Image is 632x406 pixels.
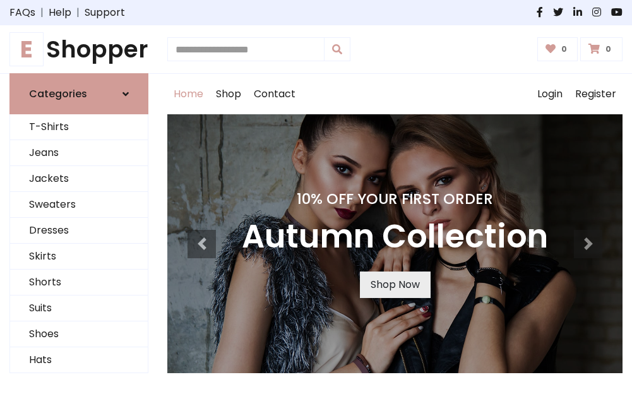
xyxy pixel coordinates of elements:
a: Shop Now [360,272,431,298]
a: Contact [247,74,302,114]
a: 0 [537,37,578,61]
a: Hats [10,347,148,373]
span: | [35,5,49,20]
a: Dresses [10,218,148,244]
a: Sweaters [10,192,148,218]
a: Shoes [10,321,148,347]
span: 0 [558,44,570,55]
a: 0 [580,37,623,61]
span: E [9,32,44,66]
a: Jackets [10,166,148,192]
a: Jeans [10,140,148,166]
a: Shorts [10,270,148,296]
a: Skirts [10,244,148,270]
a: EShopper [9,35,148,63]
a: Categories [9,73,148,114]
a: Suits [10,296,148,321]
a: Shop [210,74,247,114]
a: Help [49,5,71,20]
a: Support [85,5,125,20]
h1: Shopper [9,35,148,63]
a: T-Shirts [10,114,148,140]
h3: Autumn Collection [242,218,548,256]
a: Register [569,74,623,114]
h6: Categories [29,88,87,100]
a: Home [167,74,210,114]
a: Login [531,74,569,114]
a: FAQs [9,5,35,20]
span: 0 [602,44,614,55]
span: | [71,5,85,20]
h4: 10% Off Your First Order [242,190,548,208]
